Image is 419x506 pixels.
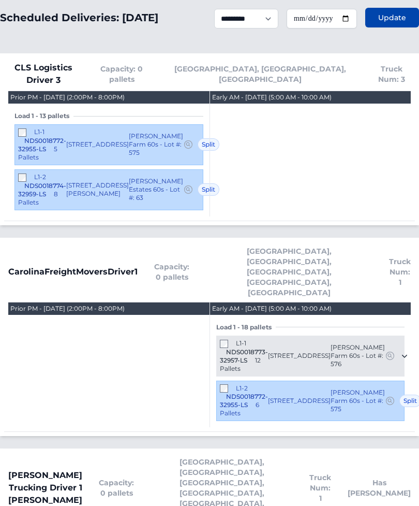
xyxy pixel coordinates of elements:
span: Split [198,139,219,151]
span: L1-1 [236,340,246,348]
span: 5 Pallets [18,146,57,162]
span: Capacity: 0 pallets [99,478,134,499]
span: Capacity: 0 pallets [96,64,148,85]
span: Has [PERSON_NAME] [348,478,411,499]
span: Truck Num: 1 [309,473,331,504]
span: [PERSON_NAME] Farm 60s - Lot #: 575 [331,389,385,414]
span: CLS Logistics Driver 3 [8,62,79,87]
span: 8 Pallets [18,191,58,207]
span: [GEOGRAPHIC_DATA], [GEOGRAPHIC_DATA], [GEOGRAPHIC_DATA], [GEOGRAPHIC_DATA], [GEOGRAPHIC_DATA] [206,247,372,298]
span: [STREET_ADDRESS] [66,141,129,149]
span: Truck Num: 3 [373,64,411,85]
span: Capacity: 0 pallets [154,262,189,283]
span: 12 Pallets [220,357,261,373]
span: Truck Num: 1 [389,257,411,288]
span: 6 Pallets [220,401,259,417]
div: Early AM - [DATE] (5:00 AM - 10:00 AM) [212,94,332,102]
span: L1-1 [34,128,44,136]
span: [STREET_ADDRESS][PERSON_NAME] [66,182,129,198]
span: [STREET_ADDRESS] [268,352,331,360]
div: Prior PM - [DATE] (2:00PM - 8:00PM) [10,94,125,102]
span: [STREET_ADDRESS] [268,397,331,406]
button: Update [365,8,419,28]
span: NDS0018773-32957-LS [220,349,268,365]
span: Load 1 - 13 pallets [14,112,73,121]
span: NDS0018772-32955-LS [220,393,268,409]
span: L1-2 [236,385,248,393]
div: Prior PM - [DATE] (2:00PM - 8:00PM) [10,305,125,313]
span: NDS0018772-32955-LS [18,137,66,153]
span: [PERSON_NAME] Farm 60s - Lot #: 576 [331,344,385,369]
span: [PERSON_NAME] Farm 60s - Lot #: 575 [129,133,183,157]
span: Update [378,13,406,23]
span: Load 1 - 18 pallets [216,324,276,332]
span: L1-2 [34,174,46,181]
span: Split [198,184,219,196]
span: CarolinaFreightMoversDriver1 [8,266,138,279]
span: [GEOGRAPHIC_DATA], [GEOGRAPHIC_DATA], [GEOGRAPHIC_DATA] [164,64,356,85]
span: [PERSON_NAME] Estates 60s - Lot #: 63 [129,178,183,203]
div: Early AM - [DATE] (5:00 AM - 10:00 AM) [212,305,332,313]
span: NDS0018774-32959-LS [18,182,66,198]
